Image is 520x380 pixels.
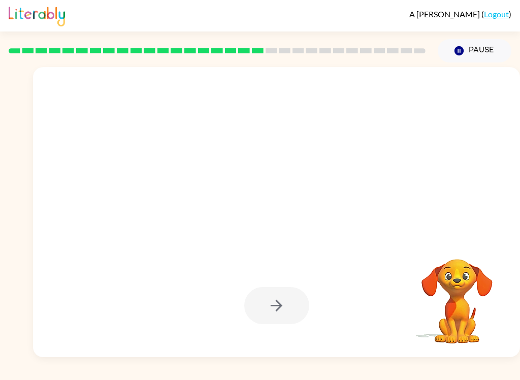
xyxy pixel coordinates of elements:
img: Literably [9,4,65,26]
div: ( ) [409,9,511,19]
video: Your browser must support playing .mp4 files to use Literably. Please try using another browser. [406,243,508,345]
a: Logout [484,9,509,19]
span: A [PERSON_NAME] [409,9,481,19]
button: Pause [438,39,511,62]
